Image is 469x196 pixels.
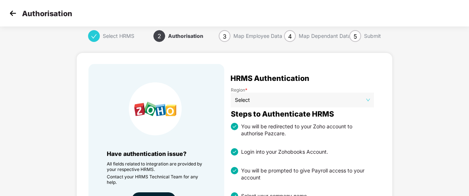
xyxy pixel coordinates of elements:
[299,30,351,42] div: Map Dependant Data
[231,87,374,93] label: Region
[223,33,226,40] span: 3
[91,33,97,39] span: check
[233,30,282,42] div: Map Employee Data
[231,111,334,117] span: Steps to Authenticate HRMS
[238,167,374,181] div: You will be prompted to give Payroll access to your account
[7,8,18,19] img: svg+xml;base64,PHN2ZyB4bWxucz0iaHR0cDovL3d3dy53My5vcmcvMjAwMC9zdmciIHdpZHRoPSIzMCIgaGVpZ2h0PSIzMC...
[231,167,238,174] img: svg+xml;base64,PHN2ZyBpZD0iU3RhdHVzX3RpY2tlZCIgeG1sbnM9Imh0dHA6Ly93d3cudzMub3JnLzIwMDAvc3ZnIiB3aW...
[107,150,186,157] span: Have authentication issue?
[364,30,381,42] div: Submit
[129,82,182,135] img: HRMS Company Icon
[168,30,203,42] div: Authorisation
[22,9,72,18] p: Authorisation
[231,123,238,130] img: svg+xml;base64,PHN2ZyBpZD0iU3RhdHVzX3RpY2tlZCIgeG1sbnM9Imh0dHA6Ly93d3cudzMub3JnLzIwMDAvc3ZnIiB3aW...
[230,75,309,81] span: HRMS Authentication
[235,95,370,106] span: Select
[353,33,357,40] span: 5
[107,161,206,172] p: All fields related to integration are provided by your respective HRMS.
[231,148,238,156] img: svg+xml;base64,PHN2ZyBpZD0iU3RhdHVzX3RpY2tlZCIgeG1sbnM9Imh0dHA6Ly93d3cudzMub3JnLzIwMDAvc3ZnIiB3aW...
[288,33,292,40] span: 4
[238,148,328,156] div: Login into your Zohobooks Account.
[157,32,161,40] span: 2
[107,174,206,185] p: Contact your HRMS Technical Team for any help.
[103,30,134,42] div: Select HRMS
[238,123,374,137] div: You will be redirected to your Zoho account to authorise Pazcare.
